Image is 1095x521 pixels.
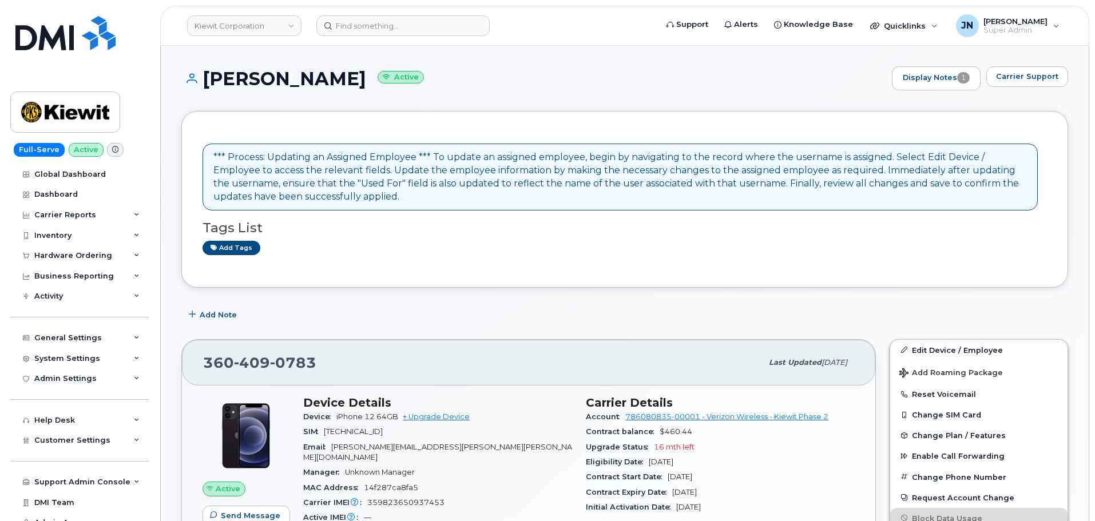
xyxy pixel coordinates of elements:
[890,425,1068,446] button: Change Plan / Features
[890,384,1068,404] button: Reset Voicemail
[586,443,654,451] span: Upgrade Status
[586,396,855,409] h3: Carrier Details
[654,443,695,451] span: 16 mth left
[303,498,367,507] span: Carrier IMEI
[912,431,1006,440] span: Change Plan / Features
[378,71,424,84] small: Active
[996,71,1058,82] span: Carrier Support
[586,488,672,496] span: Contract Expiry Date
[586,458,649,466] span: Eligibility Date
[367,498,445,507] span: 359823650937453
[586,472,668,481] span: Contract Start Date
[212,401,280,470] img: iPhone_12.jpg
[216,483,240,494] span: Active
[1045,471,1086,512] iframe: Messenger Launcher
[200,309,237,320] span: Add Note
[345,468,415,476] span: Unknown Manager
[270,354,316,371] span: 0783
[672,488,697,496] span: [DATE]
[203,241,260,255] a: Add tags
[303,468,345,476] span: Manager
[668,472,692,481] span: [DATE]
[676,503,701,511] span: [DATE]
[912,452,1005,460] span: Enable Call Forwarding
[890,360,1068,384] button: Add Roaming Package
[234,354,270,371] span: 409
[660,427,692,436] span: $460.44
[890,340,1068,360] a: Edit Device / Employee
[213,151,1027,203] div: *** Process: Updating an Assigned Employee *** To update an assigned employee, begin by navigatin...
[890,404,1068,425] button: Change SIM Card
[203,354,316,371] span: 360
[303,412,336,421] span: Device
[303,443,572,462] span: [PERSON_NAME][EMAIL_ADDRESS][PERSON_NAME][PERSON_NAME][DOMAIN_NAME]
[890,487,1068,508] button: Request Account Change
[625,412,828,421] a: 786080835-00001 - Verizon Wireless - Kiewit Phase 2
[822,358,847,367] span: [DATE]
[892,66,981,90] a: Display Notes1
[324,427,383,436] span: [TECHNICAL_ID]
[586,427,660,436] span: Contract balance
[203,221,1047,235] h3: Tags List
[303,483,364,492] span: MAC Address
[769,358,822,367] span: Last updated
[586,412,625,421] span: Account
[303,443,331,451] span: Email
[364,483,418,492] span: 14f287ca8fa5
[221,510,280,521] span: Send Message
[586,503,676,511] span: Initial Activation Date
[986,66,1068,87] button: Carrier Support
[303,396,572,409] h3: Device Details
[303,427,324,436] span: SIM
[403,412,470,421] a: + Upgrade Device
[890,446,1068,466] button: Enable Call Forwarding
[899,368,1003,379] span: Add Roaming Package
[181,305,247,325] button: Add Note
[336,412,398,421] span: iPhone 12 64GB
[890,467,1068,487] button: Change Phone Number
[957,72,970,83] span: 1
[649,458,673,466] span: [DATE]
[181,69,886,89] h1: [PERSON_NAME]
